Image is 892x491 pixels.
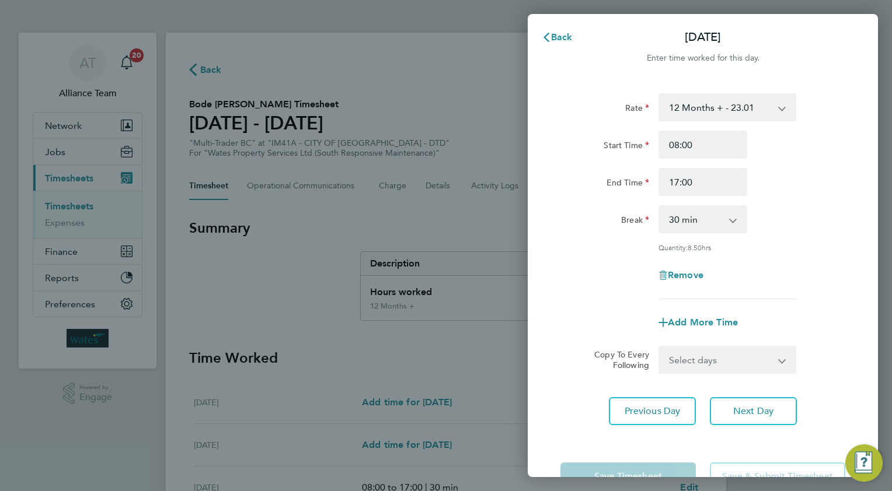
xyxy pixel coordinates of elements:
[688,243,702,252] span: 8.50
[604,140,649,154] label: Start Time
[530,26,584,49] button: Back
[733,405,773,417] span: Next Day
[668,269,703,280] span: Remove
[668,317,738,328] span: Add More Time
[658,243,796,252] div: Quantity: hrs
[625,103,649,117] label: Rate
[609,397,696,425] button: Previous Day
[658,271,703,280] button: Remove
[585,349,649,370] label: Copy To Every Following
[625,405,681,417] span: Previous Day
[658,168,747,196] input: E.g. 18:00
[551,31,573,43] span: Back
[710,397,797,425] button: Next Day
[621,215,649,229] label: Break
[685,29,721,45] p: [DATE]
[528,51,878,65] div: Enter time worked for this day.
[845,444,883,482] button: Engage Resource Center
[658,131,747,159] input: E.g. 08:00
[607,177,649,191] label: End Time
[658,318,738,327] button: Add More Time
